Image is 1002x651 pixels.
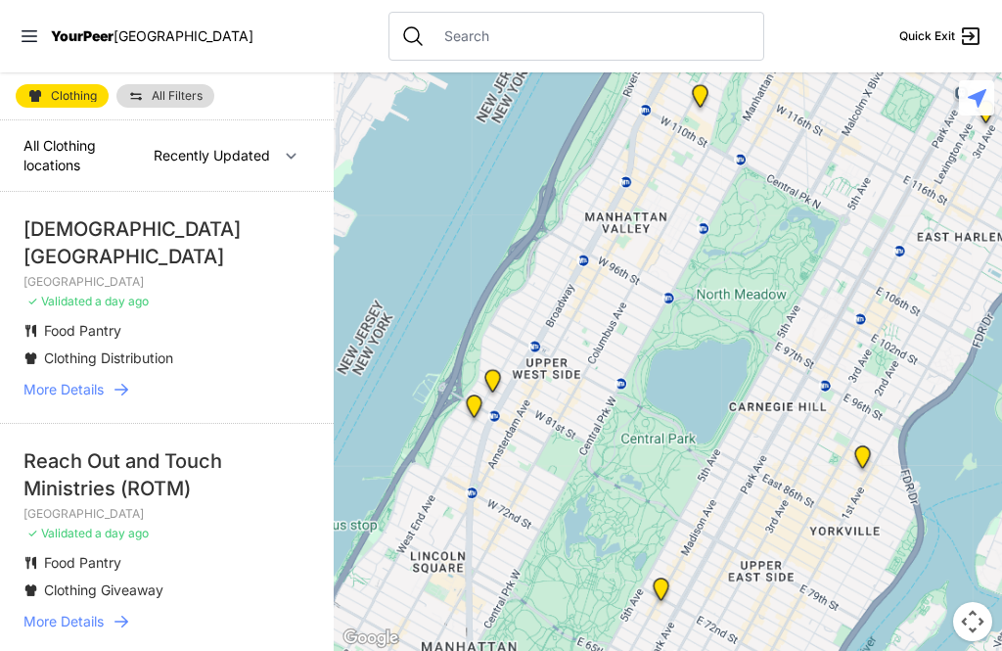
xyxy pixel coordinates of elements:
a: All Filters [116,84,214,108]
div: Manhattan [882,34,922,81]
span: All Filters [152,90,203,102]
span: More Details [23,380,104,399]
span: Clothing Distribution [44,349,173,366]
input: Search [433,26,751,46]
div: Pathways Adult Drop-In Program [473,361,513,408]
div: Avenue Church [843,438,883,485]
span: Quick Exit [899,28,955,44]
img: Google [339,626,403,651]
div: The Cathedral Church of St. John the Divine [680,76,720,123]
a: Open this area in Google Maps (opens a new window) [339,626,403,651]
span: Clothing [51,90,97,102]
span: [GEOGRAPHIC_DATA] [114,27,253,44]
div: Reach Out and Touch Ministries (ROTM) [23,447,310,502]
span: Clothing Giveaway [44,581,163,598]
span: Food Pantry [44,554,121,571]
span: More Details [23,612,104,631]
span: Food Pantry [44,322,121,339]
a: Clothing [16,84,109,108]
span: YourPeer [51,27,114,44]
a: Quick Exit [899,24,982,48]
span: a day ago [95,526,149,540]
span: a day ago [95,294,149,308]
div: Manhattan [641,570,681,617]
a: More Details [23,612,310,631]
a: More Details [23,380,310,399]
p: [GEOGRAPHIC_DATA] [23,506,310,522]
button: Map camera controls [953,602,992,641]
div: [DEMOGRAPHIC_DATA][GEOGRAPHIC_DATA] [23,215,310,270]
a: YourPeer[GEOGRAPHIC_DATA] [51,30,253,42]
p: [GEOGRAPHIC_DATA] [23,274,310,290]
span: All Clothing locations [23,137,96,173]
div: Ford Hall [634,29,674,76]
span: ✓ Validated [27,294,92,308]
div: East Harlem [911,37,951,84]
span: ✓ Validated [27,526,92,540]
